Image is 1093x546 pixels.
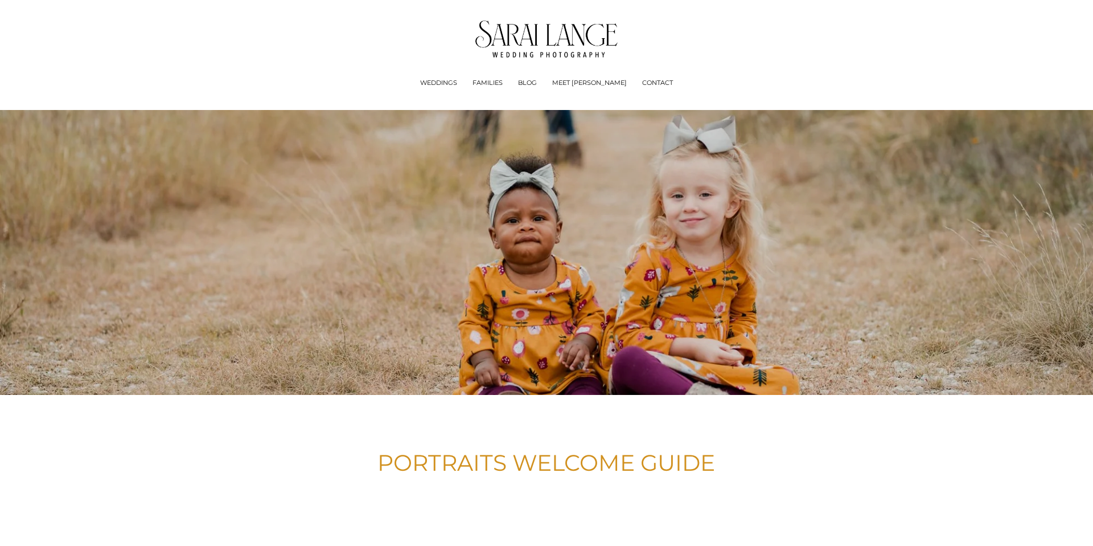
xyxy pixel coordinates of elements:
[420,78,457,89] a: folder dropdown
[552,78,627,89] a: MEET [PERSON_NAME]
[472,78,503,89] a: FAMILIES
[518,78,537,89] a: BLOG
[642,78,673,89] a: CONTACT
[377,449,715,476] span: PORTRAITS WELCOME GUIDE
[475,21,618,58] img: Tennessee Wedding Photographer - Sarai Lange Photography
[420,78,457,88] span: WEDDINGS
